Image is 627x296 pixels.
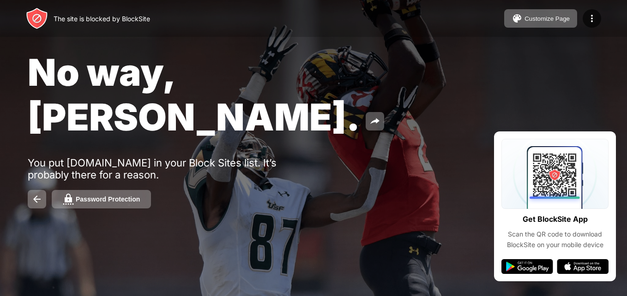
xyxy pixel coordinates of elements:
img: share.svg [369,116,380,127]
img: pallet.svg [512,13,523,24]
span: No way, [PERSON_NAME]. [28,50,360,139]
div: Customize Page [525,15,570,22]
img: app-store.svg [557,259,609,274]
div: The site is blocked by BlockSite [54,15,150,23]
iframe: Banner [28,180,246,285]
img: header-logo.svg [26,7,48,30]
img: menu-icon.svg [586,13,597,24]
button: Customize Page [504,9,577,28]
img: google-play.svg [501,259,553,274]
div: You put [DOMAIN_NAME] in your Block Sites list. It’s probably there for a reason. [28,157,313,181]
